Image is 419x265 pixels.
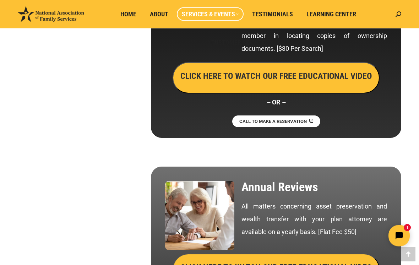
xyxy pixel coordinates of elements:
[294,219,416,253] iframe: Tidio Chat
[115,7,141,21] a: Home
[252,10,293,18] span: Testimonials
[241,200,387,239] p: All matters concerning asset preservation and wealth transfer with your plan attorney are availab...
[182,10,239,18] span: Services & Events
[267,99,286,106] strong: – OR –
[206,36,270,49] a: Customer Service
[18,6,84,22] img: National Association of Family Services
[120,10,136,18] span: Home
[247,7,298,21] a: Testimonials
[165,181,234,250] img: Annual Reviews
[150,10,168,18] span: About
[173,73,380,81] a: CLICK HERE TO WATCH OUR FREE EDUCATIONAL VIDEO
[145,7,173,21] a: About
[211,39,265,47] span: Customer Service
[232,116,320,128] a: CALL TO MAKE A RESERVATION
[306,10,356,18] span: Learning Center
[180,70,372,82] h3: CLICK HERE TO WATCH OUR FREE EDUCATIONAL VIDEO
[173,63,380,94] button: CLICK HERE TO WATCH OUR FREE EDUCATIONAL VIDEO
[239,119,307,124] span: CALL TO MAKE A RESERVATION
[301,7,361,21] a: Learning Center
[241,181,387,193] h2: Annual Reviews
[241,4,387,55] p: Upon request by the plan member, the plan attorney will assist the plan member in locating copies...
